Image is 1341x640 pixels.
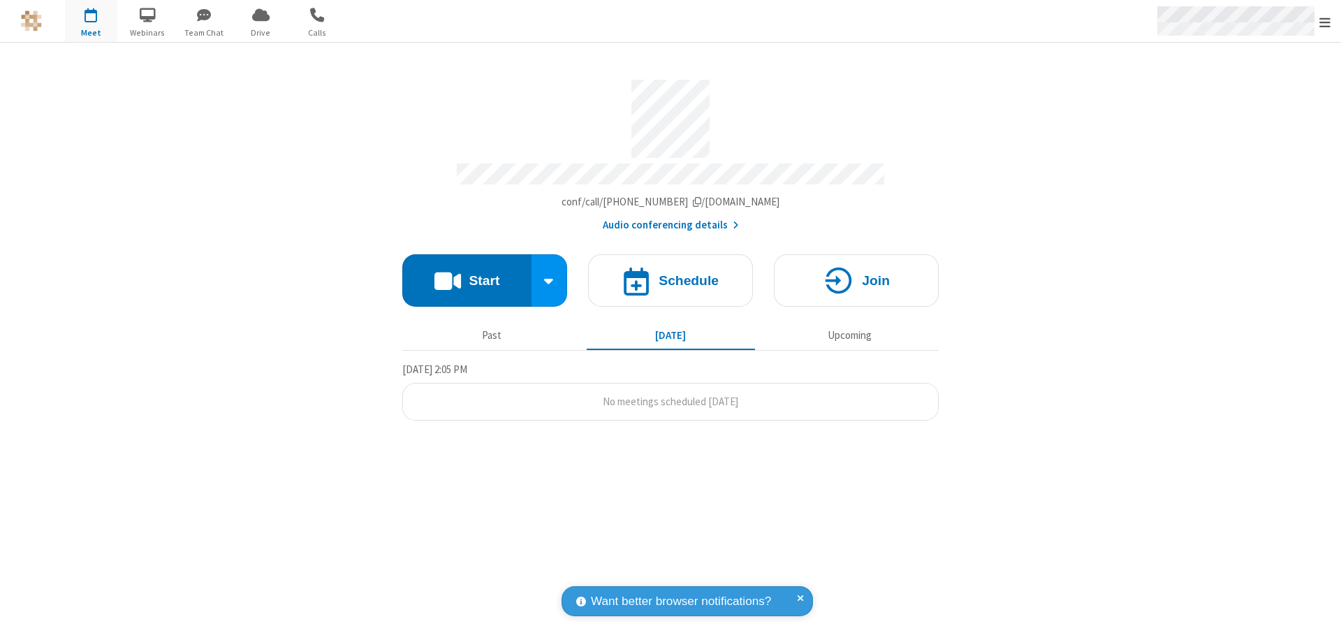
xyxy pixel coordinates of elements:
[402,69,939,233] section: Account details
[587,322,755,349] button: [DATE]
[402,361,939,421] section: Today's Meetings
[862,274,890,287] h4: Join
[659,274,719,287] h4: Schedule
[65,27,117,39] span: Meet
[603,395,738,408] span: No meetings scheduled [DATE]
[178,27,230,39] span: Team Chat
[588,254,753,307] button: Schedule
[408,322,576,349] button: Past
[562,194,780,210] button: Copy my meeting room linkCopy my meeting room link
[402,363,467,376] span: [DATE] 2:05 PM
[765,322,934,349] button: Upcoming
[532,254,568,307] div: Start conference options
[562,195,780,208] span: Copy my meeting room link
[122,27,174,39] span: Webinars
[603,217,739,233] button: Audio conferencing details
[591,592,771,611] span: Want better browser notifications?
[774,254,939,307] button: Join
[402,254,532,307] button: Start
[21,10,42,31] img: QA Selenium DO NOT DELETE OR CHANGE
[235,27,287,39] span: Drive
[291,27,344,39] span: Calls
[469,274,499,287] h4: Start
